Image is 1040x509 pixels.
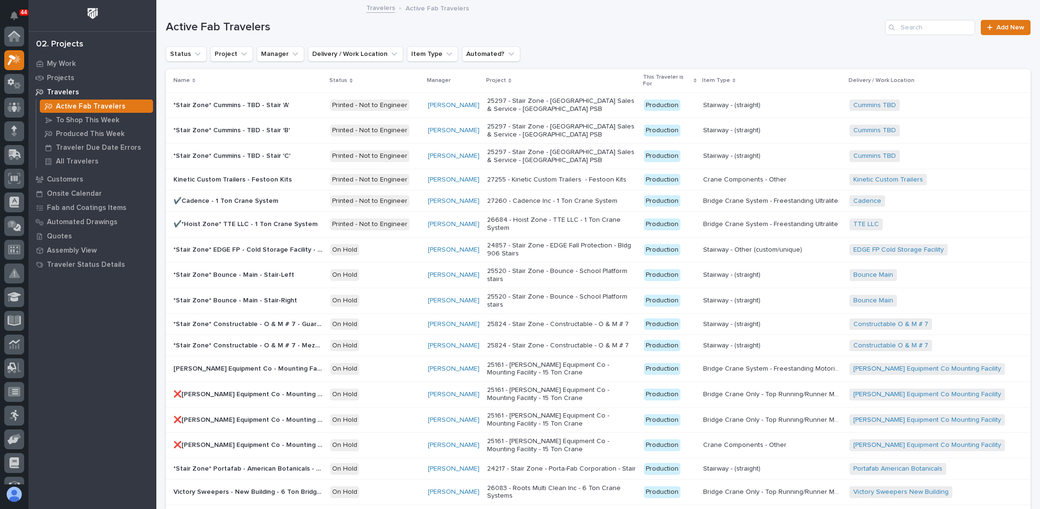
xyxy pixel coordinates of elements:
[173,389,325,399] p: ❌[PERSON_NAME] Equipment Co - Mounting Facility - Bridge #1
[428,152,479,160] a: [PERSON_NAME]
[853,220,879,228] a: TTE LLC
[28,229,156,243] a: Quotes
[28,257,156,272] a: Traveler Status Details
[28,172,156,186] a: Customers
[330,389,359,400] div: On Hold
[47,60,76,68] p: My Work
[644,389,680,400] div: Production
[166,288,1031,314] tr: *Stair Zone* Bounce - Main - Stair-Right*Stair Zone* Bounce - Main - Stair-Right On Hold[PERSON_N...
[166,433,1031,458] tr: ❌[PERSON_NAME] Equipment Co - Mounting Facility - Runway Electrification❌[PERSON_NAME] Equipment ...
[166,407,1031,433] tr: ❌[PERSON_NAME] Equipment Co - Mounting Facility - Bridge #2❌[PERSON_NAME] Equipment Co - Mounting...
[703,174,788,184] p: Crane Components - Other
[487,465,636,473] p: 24217 - Stair Zone - Porta-Fab Corporation - Stair
[4,6,24,26] button: Notifications
[28,85,156,99] a: Travelers
[428,441,479,449] a: [PERSON_NAME]
[644,318,680,330] div: Production
[885,20,975,35] input: Search
[330,218,409,230] div: Printed - Not to Engineer
[853,197,881,205] a: Cadence
[56,144,141,152] p: Traveler Due Date Errors
[330,439,359,451] div: On Hold
[330,269,359,281] div: On Hold
[330,486,359,498] div: On Hold
[28,200,156,215] a: Fab and Coatings Items
[47,74,74,82] p: Projects
[36,127,156,140] a: Produced This Week
[166,144,1031,169] tr: *Stair Zone* Cummins - TBD - Stair 'C'*Stair Zone* Cummins - TBD - Stair 'C' Printed - Not to Eng...
[849,75,914,86] p: Delivery / Work Location
[166,263,1031,288] tr: *Stair Zone* Bounce - Main - Stair-Left*Stair Zone* Bounce - Main - Stair-Left On Hold[PERSON_NAM...
[47,261,125,269] p: Traveler Status Details
[173,269,296,279] p: *Stair Zone* Bounce - Main - Stair-Left
[644,340,680,352] div: Production
[853,152,896,160] a: Cummins TBD
[84,5,101,22] img: Workspace Logo
[56,102,126,111] p: Active Fab Travelers
[330,414,359,426] div: On Hold
[330,244,359,256] div: On Hold
[47,246,97,255] p: Assembly View
[703,195,840,205] p: Bridge Crane System - Freestanding Ultralite
[428,365,479,373] a: [PERSON_NAME]
[36,113,156,127] a: To Shop This Week
[981,20,1031,35] a: Add New
[644,414,680,426] div: Production
[853,127,896,135] a: Cummins TBD
[47,88,79,97] p: Travelers
[644,486,680,498] div: Production
[644,100,680,111] div: Production
[703,439,788,449] p: Crane Components - Other
[644,295,680,307] div: Production
[166,118,1031,144] tr: *Stair Zone* Cummins - TBD - Stair 'B'*Stair Zone* Cummins - TBD - Stair 'B' Printed - Not to Eng...
[173,100,291,109] p: *Stair Zone* Cummins - TBD - Stair 'A'
[330,100,409,111] div: Printed - Not to Engineer
[173,174,294,184] p: Kinetic Custom Trailers - Festoon Kits
[28,71,156,85] a: Projects
[428,176,479,184] a: [PERSON_NAME]
[173,318,325,328] p: *Stair Zone* Constructable - O & M # 7 - Guardrailing
[428,127,479,135] a: [PERSON_NAME]
[173,75,190,86] p: Name
[853,465,942,473] a: Portafab American Botanicals
[166,169,1031,190] tr: Kinetic Custom Trailers - Festoon KitsKinetic Custom Trailers - Festoon Kits Printed - Not to Eng...
[166,20,881,34] h1: Active Fab Travelers
[166,335,1031,356] tr: *Stair Zone* Constructable - O & M # 7 - Mezz Stairs*Stair Zone* Constructable - O & M # 7 - Mezz...
[47,232,72,241] p: Quotes
[4,484,24,504] button: users-avatar
[428,416,479,424] a: [PERSON_NAME]
[428,391,479,399] a: [PERSON_NAME]
[853,297,893,305] a: Bounce Main
[173,414,325,424] p: ❌Elliott Equipment Co - Mounting Facility - Bridge #2
[308,46,403,62] button: Delivery / Work Location
[487,320,636,328] p: 25824 - Stair Zone - Constructable - O & M # 7
[166,190,1031,211] tr: ✔️Cadence - 1 Ton Crane System✔️Cadence - 1 Ton Crane System Printed - Not to Engineer[PERSON_NAM...
[703,318,762,328] p: Stairway - (straight)
[996,24,1024,31] span: Add New
[487,267,636,283] p: 25520 - Stair Zone - Bounce - School Platform stairs
[487,293,636,309] p: 25520 - Stair Zone - Bounce - School Platform stairs
[330,295,359,307] div: On Hold
[28,186,156,200] a: Onsite Calendar
[173,195,280,205] p: ✔️Cadence - 1 Ton Crane System
[703,463,762,473] p: Stairway - (straight)
[487,216,636,232] p: 26684 - Hoist Zone - TTE LLC - 1 Ton Crane System
[173,218,319,228] p: ✔️*Hoist Zone* TTE LLC - 1 Ton Crane System
[853,391,1001,399] a: [PERSON_NAME] Equipment Co Mounting Facility
[36,100,156,113] a: Active Fab Travelers
[166,314,1031,335] tr: *Stair Zone* Constructable - O & M # 7 - Guardrailing*Stair Zone* Constructable - O & M # 7 - Gua...
[166,480,1031,505] tr: Victory Sweepers - New Building - 6 Ton Bridge CranesVictory Sweepers - New Building - 6 Ton Brid...
[428,101,479,109] a: [PERSON_NAME]
[173,244,325,254] p: *Stair Zone* EDGE FP - Cold Storage Facility - Stair & Ship Ladder
[644,150,680,162] div: Production
[47,190,102,198] p: Onsite Calendar
[428,246,479,254] a: [PERSON_NAME]
[166,458,1031,480] tr: *Stair Zone* Portafab - American Botanicals - Stair*Stair Zone* Portafab - American Botanicals - ...
[407,46,458,62] button: Item Type
[366,2,395,13] a: Travelers
[703,389,844,399] p: Bridge Crane Only - Top Running/Runner Motorized
[173,295,299,305] p: *Stair Zone* Bounce - Main - Stair-Right
[487,123,636,139] p: 25297 - Stair Zone - [GEOGRAPHIC_DATA] Sales & Service - [GEOGRAPHIC_DATA] PSB
[428,297,479,305] a: [PERSON_NAME]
